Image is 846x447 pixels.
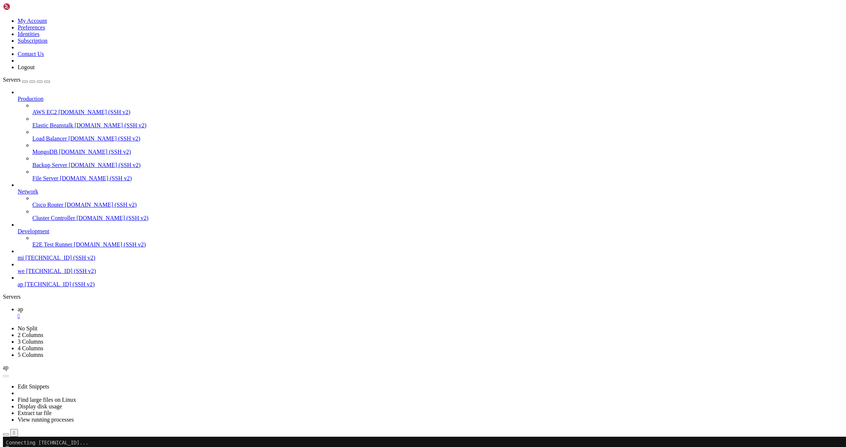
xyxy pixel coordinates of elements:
a: Find large files on Linux [18,397,76,403]
span: [DOMAIN_NAME] (SSH v2) [69,162,141,168]
li: Network [18,182,843,221]
li: Elastic Beanstalk [DOMAIN_NAME] (SSH v2) [32,116,843,129]
a: Preferences [18,24,45,31]
span: ap [18,281,23,287]
div: Servers [3,294,843,300]
a: Edit Snippets [18,383,49,390]
a: Cisco Router [DOMAIN_NAME] (SSH v2) [32,202,843,208]
div:  [13,430,15,436]
li: Cluster Controller [DOMAIN_NAME] (SSH v2) [32,208,843,221]
a: Network [18,188,843,195]
a: Load Balancer [DOMAIN_NAME] (SSH v2) [32,135,843,142]
li: Cisco Router [DOMAIN_NAME] (SSH v2) [32,195,843,208]
li: Development [18,221,843,248]
button:  [10,429,18,437]
li: ap [TECHNICAL_ID] (SSH v2) [18,274,843,288]
span: Backup Server [32,162,67,168]
a: Contact Us [18,51,44,57]
span: [TECHNICAL_ID] (SSH v2) [26,268,96,274]
a: Cluster Controller [DOMAIN_NAME] (SSH v2) [32,215,843,221]
a: Logout [18,64,35,70]
span: [DOMAIN_NAME] (SSH v2) [77,215,149,221]
li: AWS EC2 [DOMAIN_NAME] (SSH v2) [32,102,843,116]
span: File Server [32,175,58,181]
li: E2E Test Runner [DOMAIN_NAME] (SSH v2) [32,235,843,248]
a: Development [18,228,843,235]
a: Extract tar file [18,410,51,416]
span: Network [18,188,38,195]
a: No Split [18,325,38,331]
span: [DOMAIN_NAME] (SSH v2) [68,135,141,142]
a: ap [18,306,843,319]
a: Elastic Beanstalk [DOMAIN_NAME] (SSH v2) [32,122,843,129]
a: we [TECHNICAL_ID] (SSH v2) [18,268,843,274]
span: Load Balancer [32,135,67,142]
span: Production [18,96,43,102]
a: 4 Columns [18,345,43,351]
span: Servers [3,77,21,83]
span: [DOMAIN_NAME] (SSH v2) [58,109,131,115]
a: ap [TECHNICAL_ID] (SSH v2) [18,281,843,288]
x-row: Connecting [TECHNICAL_ID]... [3,3,751,9]
li: MongoDB [DOMAIN_NAME] (SSH v2) [32,142,843,155]
li: mi [TECHNICAL_ID] (SSH v2) [18,248,843,261]
span: ap [3,364,8,370]
span: we [18,268,25,274]
span: Elastic Beanstalk [32,122,73,128]
a: Production [18,96,843,102]
div: (0, 1) [3,9,6,15]
span: [DOMAIN_NAME] (SSH v2) [74,241,146,248]
a: 3 Columns [18,338,43,345]
span: Cisco Router [32,202,63,208]
a:  [18,313,843,319]
span: [DOMAIN_NAME] (SSH v2) [59,149,131,155]
a: 2 Columns [18,332,43,338]
span: [TECHNICAL_ID] (SSH v2) [25,281,95,287]
a: My Account [18,18,47,24]
a: E2E Test Runner [DOMAIN_NAME] (SSH v2) [32,241,843,248]
span: mi [18,255,24,261]
span: [TECHNICAL_ID] (SSH v2) [25,255,95,261]
span: ap [18,306,23,312]
a: View running processes [18,416,74,423]
a: AWS EC2 [DOMAIN_NAME] (SSH v2) [32,109,843,116]
span: Cluster Controller [32,215,75,221]
span: [DOMAIN_NAME] (SSH v2) [60,175,132,181]
a: MongoDB [DOMAIN_NAME] (SSH v2) [32,149,843,155]
a: Identities [18,31,40,37]
a: Servers [3,77,50,83]
span: Development [18,228,49,234]
a: File Server [DOMAIN_NAME] (SSH v2) [32,175,843,182]
a: Backup Server [DOMAIN_NAME] (SSH v2) [32,162,843,168]
a: Display disk usage [18,403,62,409]
li: Production [18,89,843,182]
li: File Server [DOMAIN_NAME] (SSH v2) [32,168,843,182]
li: Load Balancer [DOMAIN_NAME] (SSH v2) [32,129,843,142]
li: we [TECHNICAL_ID] (SSH v2) [18,261,843,274]
span: [DOMAIN_NAME] (SSH v2) [75,122,147,128]
span: AWS EC2 [32,109,57,115]
a: Subscription [18,38,47,44]
span: [DOMAIN_NAME] (SSH v2) [65,202,137,208]
img: Shellngn [3,3,45,10]
span: E2E Test Runner [32,241,72,248]
span: MongoDB [32,149,57,155]
li: Backup Server [DOMAIN_NAME] (SSH v2) [32,155,843,168]
a: mi [TECHNICAL_ID] (SSH v2) [18,255,843,261]
a: 5 Columns [18,352,43,358]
